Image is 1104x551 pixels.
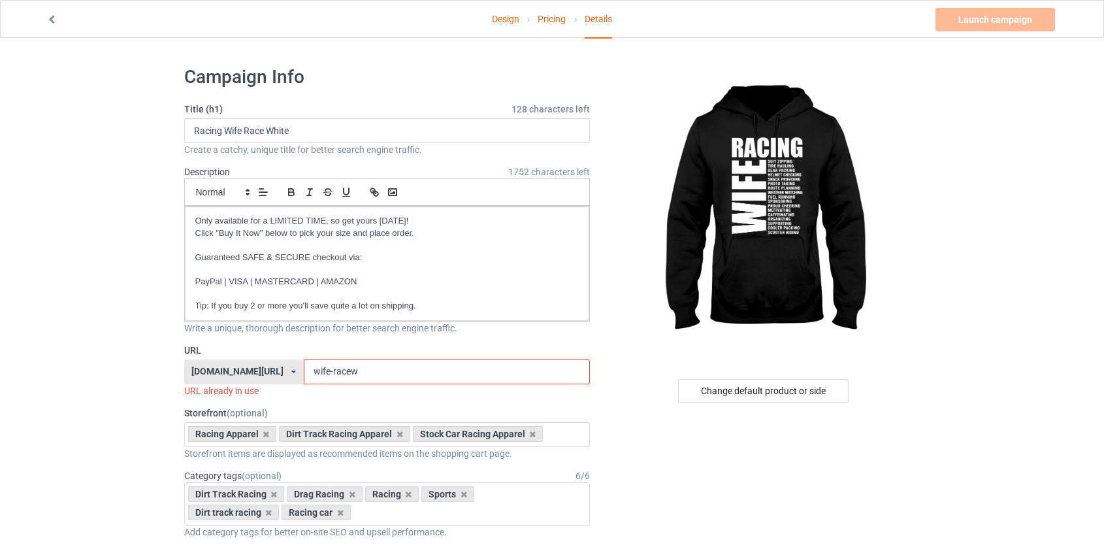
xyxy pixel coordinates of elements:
[287,486,363,502] div: Drag Racing
[279,426,410,442] div: Dirt Track Racing Apparel
[184,143,591,156] div: Create a catchy, unique title for better search engine traffic.
[188,505,280,520] div: Dirt track racing
[184,344,591,357] label: URL
[184,407,591,420] label: Storefront
[492,1,519,37] a: Design
[188,426,277,442] div: Racing Apparel
[184,103,591,116] label: Title (h1)
[195,252,579,264] p: Guaranteed SAFE & SECURE checkout via:
[184,526,591,539] div: Add category tags for better on-site SEO and upsell performance.
[184,167,230,177] label: Description
[421,486,474,502] div: Sports
[184,384,591,397] div: URL already in use
[413,426,544,442] div: Stock Car Racing Apparel
[365,486,419,502] div: Racing
[511,103,590,116] span: 128 characters left
[184,322,591,335] div: Write a unique, thorough description for better search engine traffic.
[184,447,591,460] div: Storefront items are displayed as recommended items on the shopping cart page.
[227,408,268,418] span: (optional)
[585,1,612,39] div: Details
[678,379,849,403] div: Change default product or side
[188,486,285,502] div: Dirt Track Racing
[242,471,282,481] span: (optional)
[195,300,579,312] p: Tip: If you buy 2 or more you'll save quite a lot on shipping.
[576,469,590,482] div: 6 / 6
[191,367,284,376] div: [DOMAIN_NAME][URL]
[184,65,591,89] h1: Campaign Info
[282,505,351,520] div: Racing car
[195,215,579,227] p: Only available for a LIMITED TIME, so get yours [DATE]!
[195,276,579,288] p: PayPal | VISA | MASTERCARD | AMAZON
[538,1,566,37] a: Pricing
[184,469,282,482] label: Category tags
[195,227,579,240] p: Click "Buy It Now" below to pick your size and place order.
[508,165,590,178] span: 1752 characters left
